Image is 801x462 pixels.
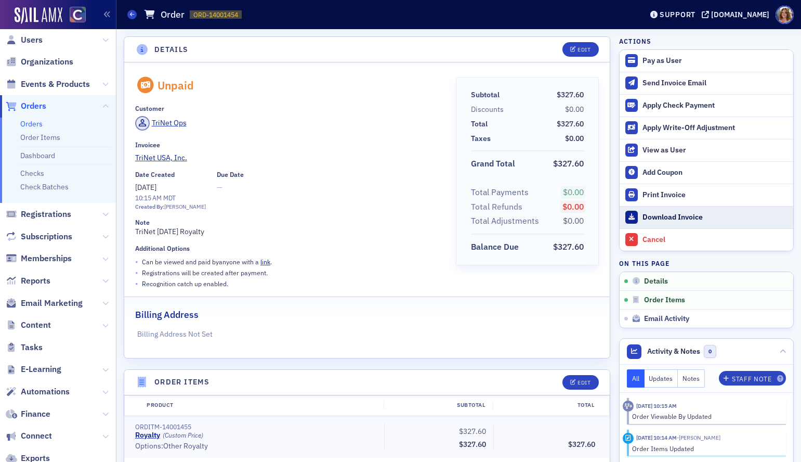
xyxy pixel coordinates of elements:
[162,194,176,202] span: MDT
[260,258,270,266] a: link
[6,56,73,68] a: Organizations
[471,119,488,130] div: Total
[557,119,584,129] span: $327.60
[459,427,486,436] span: $327.60
[217,182,244,193] span: —
[6,100,46,112] a: Orders
[135,256,138,267] span: •
[471,158,519,170] span: Grand Total
[135,308,199,322] h2: Billing Address
[711,10,769,19] div: [DOMAIN_NAME]
[471,241,522,253] span: Balance Due
[135,245,190,252] div: Additional Options
[217,171,244,178] div: Due Date
[21,100,46,112] span: Orders
[139,401,384,409] div: Product
[732,376,771,382] div: Staff Note
[562,375,598,390] button: Edit
[135,267,138,278] span: •
[21,253,72,264] span: Memberships
[623,401,634,412] div: Activity
[135,152,441,163] a: TriNet USA, Inc.
[471,104,504,115] div: Discounts
[620,94,793,117] button: Apply Check Payment
[6,298,83,309] a: Email Marketing
[776,6,794,24] span: Profile
[645,369,678,388] button: Updates
[471,119,491,130] span: Total
[642,168,788,177] div: Add Coupon
[6,253,72,264] a: Memberships
[6,408,50,420] a: Finance
[702,11,773,18] button: [DOMAIN_NAME]
[6,209,71,220] a: Registrations
[6,275,50,287] a: Reports
[471,186,532,199] span: Total Payments
[6,342,43,353] a: Tasks
[678,369,705,388] button: Notes
[471,104,507,115] span: Discounts
[577,380,590,386] div: Edit
[135,219,441,237] div: TriNet [DATE] Royalty
[135,423,377,431] div: ORDITM-14001455
[565,134,584,143] span: $0.00
[135,141,160,149] div: Invoicee
[161,8,185,21] h1: Order
[620,228,793,251] button: Cancel
[563,187,584,197] span: $0.00
[135,183,156,192] span: [DATE]
[557,90,584,99] span: $327.60
[632,412,779,421] div: Order Viewable By Updated
[704,345,717,358] span: 0
[6,364,61,375] a: E-Learning
[568,440,595,449] span: $327.60
[142,279,228,288] p: Recognition catch up enabled.
[620,72,793,94] button: Send Invoice Email
[493,401,602,409] div: Total
[642,190,788,200] div: Print Invoice
[21,408,50,420] span: Finance
[627,369,645,388] button: All
[620,206,793,228] a: Download Invoice
[471,215,543,227] span: Total Adjustments
[660,10,695,19] div: Support
[619,36,651,46] h4: Actions
[135,278,138,289] span: •
[20,119,43,129] a: Orders
[21,56,73,68] span: Organizations
[20,169,44,178] a: Checks
[632,444,779,453] div: Order Items Updated
[471,133,494,144] span: Taxes
[15,7,62,24] a: SailAMX
[384,401,493,409] div: Subtotal
[471,89,503,100] span: Subtotal
[21,275,50,287] span: Reports
[642,235,788,245] div: Cancel
[6,319,51,331] a: Content
[471,133,491,144] div: Taxes
[642,123,788,133] div: Apply Write-Off Adjustment
[647,346,700,357] span: Activity & Notes
[21,34,43,46] span: Users
[563,215,584,226] span: $0.00
[644,296,685,305] span: Order Items
[137,329,597,340] p: Billing Address Not Set
[677,434,720,441] span: Cheryl Moss
[471,201,522,213] div: Total Refunds
[193,10,238,19] span: ORD-14001454
[135,105,164,112] div: Customer
[577,47,590,53] div: Edit
[21,430,52,442] span: Connect
[157,79,194,92] div: Unpaid
[135,152,230,163] span: TriNet USA, Inc.
[642,213,788,222] div: Download Invoice
[6,430,52,442] a: Connect
[20,182,69,191] a: Check Batches
[163,431,203,439] div: (Custom Price)
[164,203,206,211] div: [PERSON_NAME]
[154,44,189,55] h4: Details
[20,151,55,160] a: Dashboard
[6,79,90,90] a: Events & Products
[642,101,788,110] div: Apply Check Payment
[135,431,160,440] a: Royalty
